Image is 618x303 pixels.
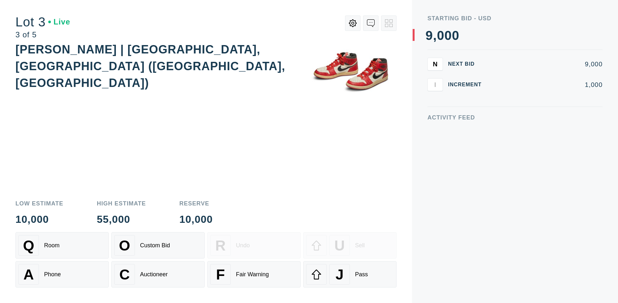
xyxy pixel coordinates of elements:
[15,261,109,288] button: APhone
[215,237,226,254] span: R
[44,271,61,278] div: Phone
[437,29,444,42] div: 0
[97,201,146,206] div: High Estimate
[303,232,397,259] button: USell
[433,60,437,68] span: N
[427,15,603,21] div: Starting Bid - USD
[236,242,250,249] div: Undo
[48,18,70,26] div: Live
[15,214,63,224] div: 10,000
[119,237,130,254] span: O
[355,271,368,278] div: Pass
[15,31,70,39] div: 3 of 5
[334,237,345,254] span: U
[452,29,459,42] div: 0
[448,62,487,67] div: Next Bid
[15,201,63,206] div: Low Estimate
[23,237,34,254] span: Q
[119,266,130,283] span: C
[15,15,70,28] div: Lot 3
[111,261,205,288] button: CAuctioneer
[140,271,168,278] div: Auctioneer
[179,214,213,224] div: 10,000
[111,232,205,259] button: OCustom Bid
[427,115,603,120] div: Activity Feed
[445,29,452,42] div: 0
[15,232,109,259] button: QRoom
[492,81,603,88] div: 1,000
[448,82,487,87] div: Increment
[97,214,146,224] div: 55,000
[207,232,301,259] button: RUndo
[179,201,213,206] div: Reserve
[335,266,343,283] span: J
[207,261,301,288] button: FFair Warning
[23,266,34,283] span: A
[426,29,433,42] div: 9
[427,58,443,71] button: N
[434,81,436,88] span: I
[236,271,269,278] div: Fair Warning
[44,242,60,249] div: Room
[427,78,443,91] button: I
[140,242,170,249] div: Custom Bid
[492,61,603,67] div: 9,000
[433,29,437,158] div: ,
[303,261,397,288] button: JPass
[15,43,285,90] div: [PERSON_NAME] | [GEOGRAPHIC_DATA], [GEOGRAPHIC_DATA] ([GEOGRAPHIC_DATA], [GEOGRAPHIC_DATA])
[355,242,365,249] div: Sell
[216,266,225,283] span: F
